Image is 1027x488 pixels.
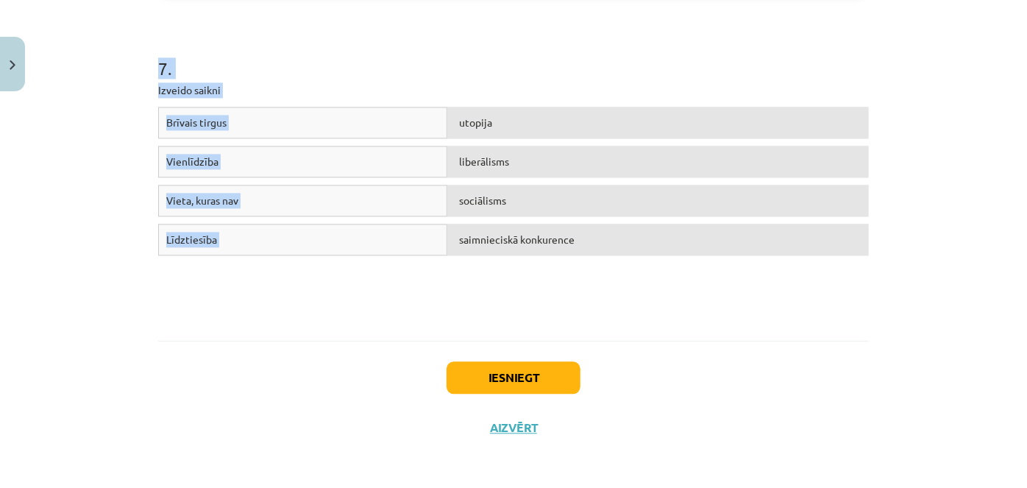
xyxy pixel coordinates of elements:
span: saimnieciskā konkurence [459,233,575,246]
img: icon-close-lesson-0947bae3869378f0d4975bcd49f059093ad1ed9edebbc8119c70593378902aed.svg [10,60,15,70]
span: Vienlīdzība [166,155,218,168]
span: Brīvais tirgus [166,116,227,129]
span: Līdztiesība [166,233,217,246]
p: Izveido saikni [158,82,869,98]
span: sociālisms [459,194,506,207]
h1: 7 . [158,32,869,78]
span: Vieta, kuras nav [166,194,238,207]
button: Iesniegt [447,361,580,394]
span: utopija [459,116,492,129]
span: liberālisms [459,155,509,168]
button: Aizvērt [486,420,541,435]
